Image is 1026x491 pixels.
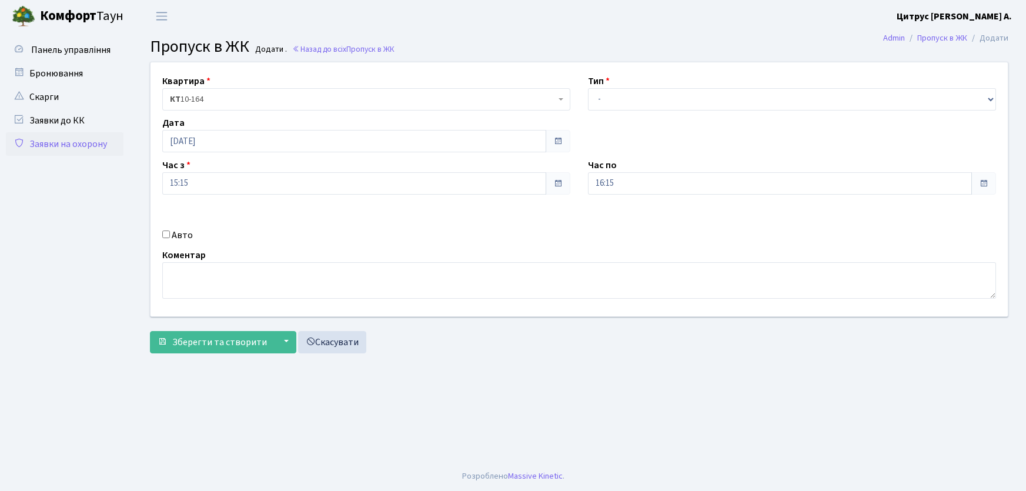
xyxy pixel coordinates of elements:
[170,93,181,105] b: КТ
[917,32,967,44] a: Пропуск в ЖК
[147,6,176,26] button: Переключити навігацію
[40,6,123,26] span: Таун
[6,85,123,109] a: Скарги
[162,74,210,88] label: Квартира
[462,470,564,483] div: Розроблено .
[865,26,1026,51] nav: breadcrumb
[162,88,570,111] span: <b>КТ</b>&nbsp;&nbsp;&nbsp;&nbsp;10-164
[6,38,123,62] a: Панель управління
[150,331,275,353] button: Зберегти та створити
[162,248,206,262] label: Коментар
[253,45,287,55] small: Додати .
[162,116,185,130] label: Дата
[6,109,123,132] a: Заявки до КК
[588,158,617,172] label: Час по
[292,44,395,55] a: Назад до всіхПропуск в ЖК
[162,158,191,172] label: Час з
[6,132,123,156] a: Заявки на охорону
[508,470,563,482] a: Massive Kinetic
[897,10,1012,23] b: Цитрус [PERSON_NAME] А.
[298,331,366,353] a: Скасувати
[170,93,556,105] span: <b>КТ</b>&nbsp;&nbsp;&nbsp;&nbsp;10-164
[883,32,905,44] a: Admin
[31,44,111,56] span: Панель управління
[172,228,193,242] label: Авто
[967,32,1008,45] li: Додати
[346,44,395,55] span: Пропуск в ЖК
[6,62,123,85] a: Бронювання
[12,5,35,28] img: logo.png
[150,35,249,58] span: Пропуск в ЖК
[40,6,96,25] b: Комфорт
[172,336,267,349] span: Зберегти та створити
[588,74,610,88] label: Тип
[897,9,1012,24] a: Цитрус [PERSON_NAME] А.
